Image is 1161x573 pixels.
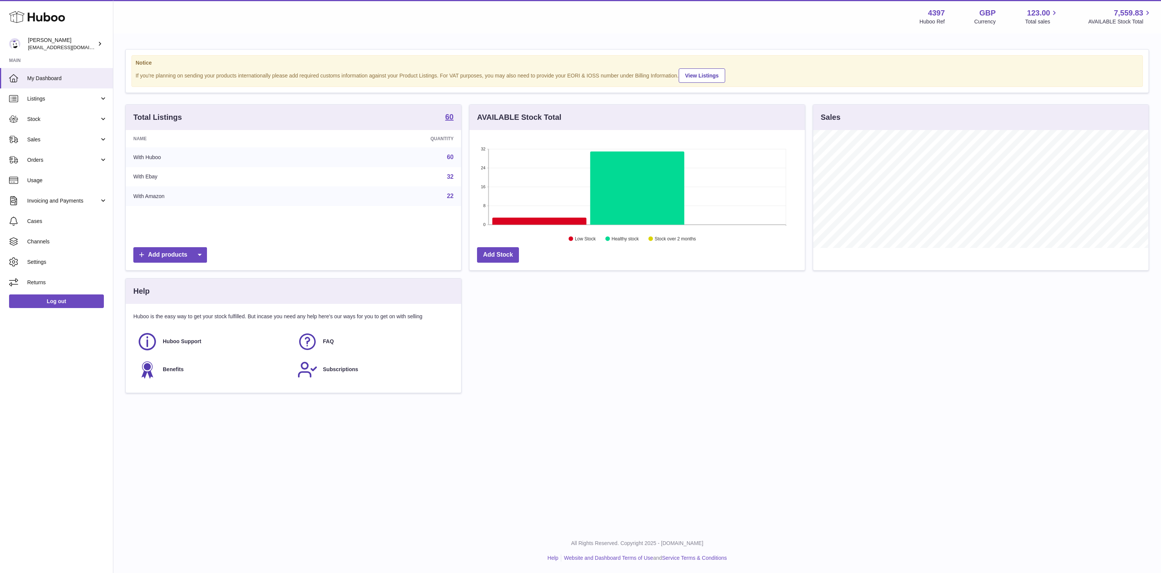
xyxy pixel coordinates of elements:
a: 22 [447,193,454,199]
div: Huboo Ref [920,18,945,25]
span: Cases [27,218,107,225]
span: My Dashboard [27,75,107,82]
span: Usage [27,177,107,184]
h3: Total Listings [133,112,182,122]
td: With Huboo [126,147,309,167]
span: Huboo Support [163,338,201,345]
strong: 60 [445,113,454,121]
span: Total sales [1025,18,1059,25]
span: FAQ [323,338,334,345]
strong: GBP [979,8,996,18]
text: Low Stock [575,236,596,242]
span: Sales [27,136,99,143]
span: Subscriptions [323,366,358,373]
a: FAQ [297,331,450,352]
text: 24 [481,166,485,170]
th: Quantity [309,130,461,147]
a: Benefits [137,359,290,380]
a: Subscriptions [297,359,450,380]
a: 60 [445,113,454,122]
span: Benefits [163,366,184,373]
div: If you're planning on sending your products internationally please add required customs informati... [136,67,1139,83]
img: drumnnbass@gmail.com [9,38,20,50]
a: Huboo Support [137,331,290,352]
span: [EMAIL_ADDRESS][DOMAIN_NAME] [28,44,111,50]
th: Name [126,130,309,147]
span: Orders [27,156,99,164]
text: 0 [483,222,485,227]
a: 32 [447,173,454,180]
text: 32 [481,147,485,151]
text: 16 [481,184,485,189]
a: Add Stock [477,247,519,263]
span: Stock [27,116,99,123]
td: With Ebay [126,167,309,187]
li: and [561,554,727,562]
a: 7,559.83 AVAILABLE Stock Total [1088,8,1152,25]
div: [PERSON_NAME] [28,37,96,51]
a: Log out [9,294,104,308]
span: Channels [27,238,107,245]
span: Returns [27,279,107,286]
div: Currency [974,18,996,25]
p: All Rights Reserved. Copyright 2025 - [DOMAIN_NAME] [119,540,1155,547]
a: Service Terms & Conditions [662,555,727,561]
text: Healthy stock [611,236,639,242]
strong: 4397 [928,8,945,18]
td: With Amazon [126,186,309,206]
span: Settings [27,259,107,266]
a: Website and Dashboard Terms of Use [564,555,653,561]
a: 123.00 Total sales [1025,8,1059,25]
h3: Sales [821,112,840,122]
text: 8 [483,203,485,208]
span: Listings [27,95,99,102]
span: 123.00 [1027,8,1050,18]
h3: Help [133,286,150,296]
span: 7,559.83 [1114,8,1143,18]
strong: Notice [136,59,1139,67]
text: Stock over 2 months [655,236,696,242]
p: Huboo is the easy way to get your stock fulfilled. But incase you need any help here's our ways f... [133,313,454,320]
span: Invoicing and Payments [27,197,99,204]
span: AVAILABLE Stock Total [1088,18,1152,25]
a: Help [548,555,559,561]
h3: AVAILABLE Stock Total [477,112,561,122]
a: View Listings [679,68,725,83]
a: Add products [133,247,207,263]
a: 60 [447,154,454,160]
